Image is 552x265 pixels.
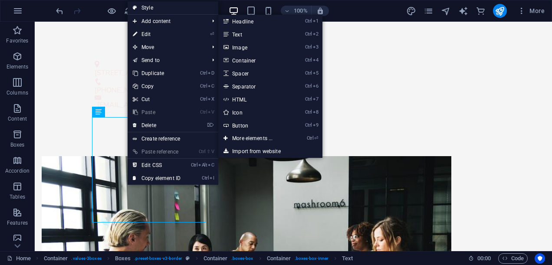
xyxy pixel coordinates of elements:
[307,135,314,141] i: Ctrl
[305,57,312,63] i: Ctrl
[128,119,186,132] a: ⌦Delete
[218,54,290,67] a: Ctrl4Container
[535,253,545,264] button: Usercentrics
[305,109,312,115] i: Ctrl
[514,4,548,18] button: More
[267,253,291,264] span: Click to select. Double-click to edit
[294,6,308,16] h6: 100%
[128,41,205,54] span: Move
[208,162,214,168] i: C
[305,96,312,102] i: Ctrl
[313,109,319,115] i: 8
[476,6,486,16] button: commerce
[186,256,190,261] i: This element is a customizable preset
[441,6,451,16] button: navigator
[281,6,312,16] button: 100%
[305,70,312,76] i: Ctrl
[7,219,28,226] p: Features
[128,93,186,106] a: CtrlXCut
[128,67,186,80] a: CtrlDDuplicate
[305,83,312,89] i: Ctrl
[493,4,507,18] button: publish
[305,18,312,24] i: Ctrl
[476,6,486,16] i: Commerce
[441,6,451,16] i: Navigator
[218,93,290,106] a: Ctrl7HTML
[313,31,319,37] i: 2
[115,253,131,264] span: Click to select. Double-click to edit
[313,57,319,63] i: 4
[128,15,205,28] span: Add content
[128,145,186,158] a: Ctrl⇧VPaste reference
[128,159,186,172] a: CtrlAltCEdit CSS
[71,253,101,264] span: . values-3boxes
[128,172,186,185] a: CtrlICopy element ID
[218,28,290,41] a: Ctrl2Text
[342,253,353,264] span: Click to select. Double-click to edit
[204,253,228,264] span: Click to select. Double-click to edit
[207,122,214,128] i: ⌦
[7,63,29,70] p: Elements
[313,44,319,50] i: 3
[406,6,417,16] button: design
[313,83,319,89] i: 6
[495,6,505,16] i: Publish
[210,31,214,37] i: ⏎
[313,18,319,24] i: 1
[483,255,485,262] span: :
[218,67,290,80] a: Ctrl5Spacer
[207,149,210,154] i: ⇧
[8,115,27,122] p: Content
[199,149,206,154] i: Ctrl
[498,253,528,264] button: Code
[305,44,312,50] i: Ctrl
[208,96,214,102] i: X
[6,37,28,44] p: Favorites
[458,6,469,16] button: text_generator
[7,89,28,96] p: Columns
[218,15,290,28] a: Ctrl1Headline
[218,132,290,145] a: Ctrl⏎More elements ...
[208,70,214,76] i: D
[218,41,290,54] a: Ctrl3Image
[218,80,290,93] a: Ctrl6Separator
[128,80,186,93] a: CtrlCCopy
[295,253,329,264] span: . boxes-box-inner
[106,6,117,16] button: Click here to leave preview mode and continue editing
[134,253,182,264] span: . preset-boxes-v3-border
[210,175,214,181] i: I
[477,253,491,264] span: 00 00
[55,6,65,16] i: Undo: Change background color (Ctrl+Z)
[198,162,207,168] i: Alt
[218,106,290,119] a: Ctrl8Icon
[62,79,181,88] a: [EMAIL_ADDRESS][DOMAIN_NAME]
[200,109,207,115] i: Ctrl
[5,167,30,174] p: Accordion
[128,54,205,67] a: Send to
[208,109,214,115] i: V
[10,193,25,200] p: Tables
[316,7,324,15] i: On resize automatically adjust zoom level to fit chosen device.
[424,6,434,16] button: pages
[208,83,214,89] i: C
[517,7,545,15] span: More
[502,253,524,264] span: Code
[468,253,491,264] h6: Session time
[218,119,290,132] a: Ctrl9Button
[211,149,214,154] i: V
[406,6,416,16] i: Design (Ctrl+Alt+Y)
[44,253,68,264] span: Click to select. Double-click to edit
[231,253,253,264] span: . boxes-box
[313,70,319,76] i: 5
[314,135,318,141] i: ⏎
[458,6,468,16] i: AI Writer
[128,132,218,145] a: Create reference
[128,1,218,14] a: Style
[313,122,319,128] i: 9
[313,96,319,102] i: 7
[10,141,25,148] p: Boxes
[124,6,134,16] button: reload
[200,83,207,89] i: Ctrl
[191,162,198,168] i: Ctrl
[44,253,353,264] nav: breadcrumb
